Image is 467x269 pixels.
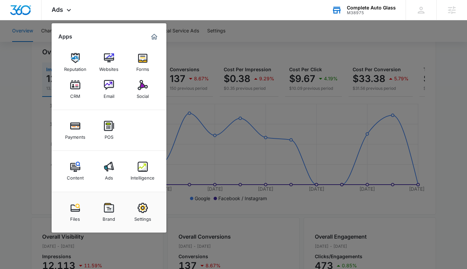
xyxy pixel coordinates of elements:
[62,199,88,225] a: Files
[131,172,155,181] div: Intelligence
[52,6,63,13] span: Ads
[105,131,113,140] div: POS
[130,50,156,75] a: Forms
[96,77,122,102] a: Email
[130,77,156,102] a: Social
[104,90,114,99] div: Email
[99,63,118,72] div: Websites
[96,117,122,143] a: POS
[347,10,396,15] div: account id
[136,63,149,72] div: Forms
[137,90,149,99] div: Social
[96,158,122,184] a: Ads
[149,31,160,42] a: Marketing 360® Dashboard
[62,158,88,184] a: Content
[96,50,122,75] a: Websites
[103,213,115,222] div: Brand
[67,172,84,181] div: Content
[62,117,88,143] a: Payments
[130,158,156,184] a: Intelligence
[130,199,156,225] a: Settings
[62,77,88,102] a: CRM
[70,213,80,222] div: Files
[105,172,113,181] div: Ads
[134,213,151,222] div: Settings
[70,90,80,99] div: CRM
[58,33,72,40] h2: Apps
[65,131,85,140] div: Payments
[62,50,88,75] a: Reputation
[347,5,396,10] div: account name
[64,63,86,72] div: Reputation
[96,199,122,225] a: Brand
